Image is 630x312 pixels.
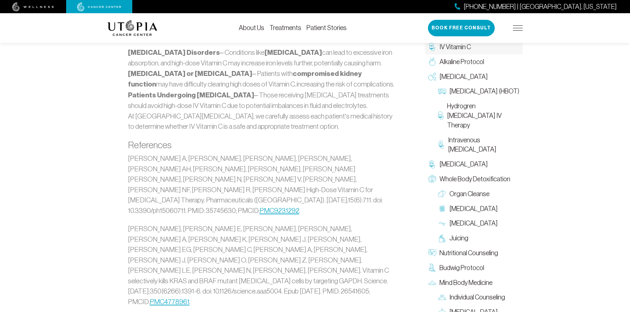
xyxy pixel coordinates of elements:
img: wellness [12,2,54,12]
img: Juicing [438,234,446,242]
a: Individual Counseling [435,290,523,305]
a: PMC9231292 [260,207,299,214]
span: Individual Counseling [449,293,505,302]
img: Whole Body Detoxification [428,175,436,183]
a: Organ Cleanse [435,187,523,201]
img: Oxygen Therapy [428,73,436,81]
p: [PERSON_NAME] A, [PERSON_NAME], [PERSON_NAME], [PERSON_NAME], [PERSON_NAME] AH, [PERSON_NAME], [P... [128,153,397,216]
a: Juicing [435,231,523,246]
a: Intravenous [MEDICAL_DATA] [435,133,523,157]
strong: [MEDICAL_DATA] Disorders [128,48,220,57]
strong: Patients Undergoing [MEDICAL_DATA] [128,91,254,99]
strong: [MEDICAL_DATA] [265,48,322,57]
img: Alkaline Protocol [428,58,436,66]
img: logo [107,20,157,36]
a: Patient Stories [307,24,347,31]
a: [MEDICAL_DATA] [435,216,523,231]
a: [MEDICAL_DATA] [435,201,523,216]
a: Hydrogren [MEDICAL_DATA] IV Therapy [435,99,523,132]
span: Juicing [449,233,468,243]
p: [PERSON_NAME], [PERSON_NAME] E, [PERSON_NAME], [PERSON_NAME], [PERSON_NAME] A, [PERSON_NAME] K, [... [128,224,397,307]
li: – Patients with may have difficulty clearing high doses of Vitamin C, increasing the risk of comp... [128,68,397,90]
img: icon-hamburger [513,25,523,31]
a: PMC4778961 [150,298,189,305]
a: [MEDICAL_DATA] (HBOT) [435,84,523,99]
img: Lymphatic Massage [438,220,446,227]
img: IV Vitamin C [428,43,436,51]
p: At [GEOGRAPHIC_DATA][MEDICAL_DATA], we carefully assess each patient’s medical history to determi... [128,111,397,132]
a: Alkaline Protocol [425,54,523,69]
button: Book Free Consult [428,20,495,36]
span: [MEDICAL_DATA] (HBOT) [449,87,519,96]
span: Organ Cleanse [449,189,489,199]
img: Intravenous Ozone Therapy [438,141,445,149]
span: Alkaline Protocol [440,57,484,67]
span: [MEDICAL_DATA] [449,204,498,214]
a: [MEDICAL_DATA] [425,69,523,84]
span: [MEDICAL_DATA] [440,159,488,169]
a: Treatments [270,24,301,31]
img: Organ Cleanse [438,190,446,198]
a: Mind Body Medicine [425,275,523,290]
img: Hyperbaric Oxygen Therapy (HBOT) [438,87,446,95]
img: Mind Body Medicine [428,279,436,287]
a: Whole Body Detoxification [425,172,523,187]
img: Colon Therapy [438,205,446,213]
strong: [MEDICAL_DATA] or [MEDICAL_DATA] [128,69,252,78]
a: [PHONE_NUMBER] | [GEOGRAPHIC_DATA], [US_STATE] [455,2,617,12]
span: Intravenous [MEDICAL_DATA] [448,135,519,155]
img: cancer center [77,2,121,12]
span: [MEDICAL_DATA] [449,219,498,228]
span: [PHONE_NUMBER] | [GEOGRAPHIC_DATA], [US_STATE] [464,2,617,12]
a: Budwig Protocol [425,260,523,275]
span: Whole Body Detoxification [440,174,510,184]
span: Budwig Protocol [440,263,484,273]
img: Hydrogren Peroxide IV Therapy [438,112,444,120]
img: Individual Counseling [438,294,446,301]
a: About Us [239,24,264,31]
li: – Those receiving [MEDICAL_DATA] treatments should avoid high-dose IV Vitamin C due to potential ... [128,90,397,111]
span: Mind Body Medicine [440,278,492,288]
a: [MEDICAL_DATA] [425,157,523,172]
li: – Conditions like can lead to excessive iron absorption, and high-dose Vitamin C may increase iro... [128,47,397,68]
img: Nutritional Counseling [428,249,436,257]
span: Nutritional Counseling [440,248,498,258]
span: Hydrogren [MEDICAL_DATA] IV Therapy [447,101,520,130]
img: Chelation Therapy [428,160,436,168]
img: Budwig Protocol [428,264,436,272]
span: [MEDICAL_DATA] [440,72,488,82]
span: IV Vitamin C [440,42,471,52]
a: IV Vitamin C [425,40,523,54]
h3: References [128,140,397,151]
a: Nutritional Counseling [425,246,523,260]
